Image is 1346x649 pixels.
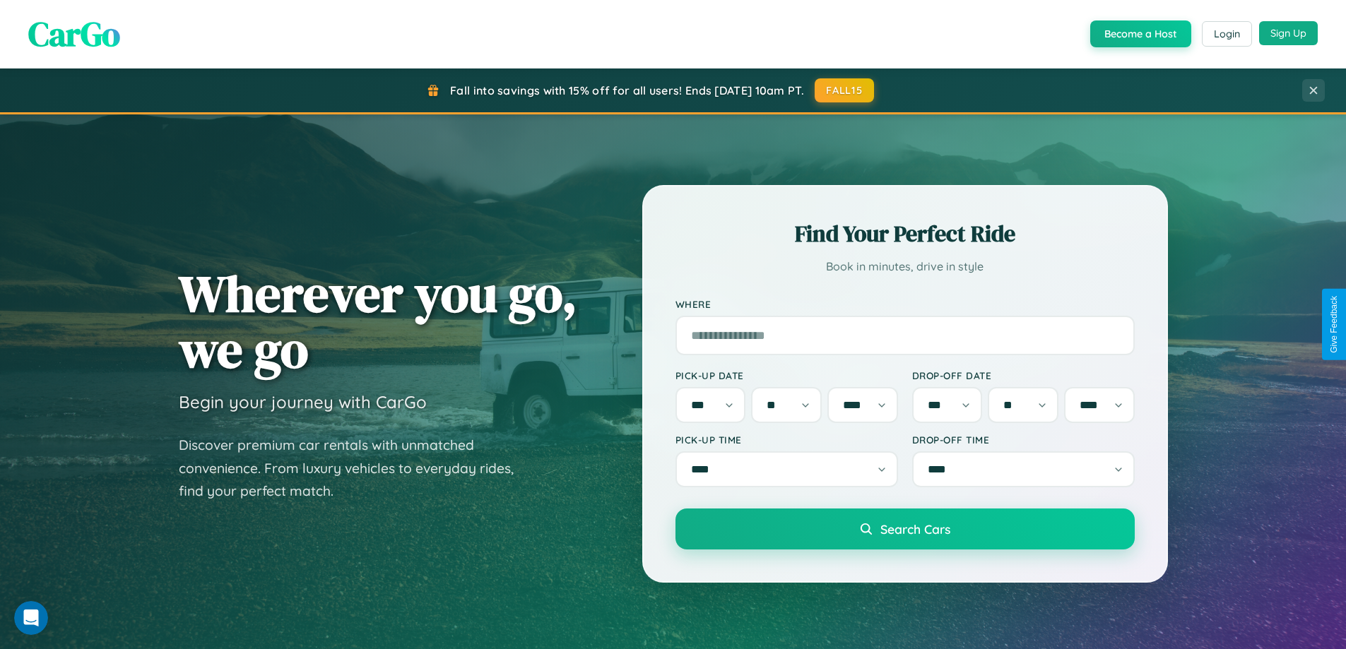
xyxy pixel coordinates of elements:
h3: Begin your journey with CarGo [179,391,427,412]
p: Book in minutes, drive in style [675,256,1135,277]
label: Drop-off Time [912,434,1135,446]
button: Login [1202,21,1252,47]
p: Discover premium car rentals with unmatched convenience. From luxury vehicles to everyday rides, ... [179,434,532,503]
span: CarGo [28,11,120,57]
button: FALL15 [815,78,874,102]
button: Sign Up [1259,21,1318,45]
button: Become a Host [1090,20,1191,47]
label: Pick-up Time [675,434,898,446]
label: Where [675,298,1135,310]
h1: Wherever you go, we go [179,266,577,377]
label: Pick-up Date [675,369,898,381]
div: Give Feedback [1329,296,1339,353]
label: Drop-off Date [912,369,1135,381]
button: Search Cars [675,508,1135,549]
iframe: Intercom live chat [14,601,48,635]
span: Fall into savings with 15% off for all users! Ends [DATE] 10am PT. [450,83,804,97]
h2: Find Your Perfect Ride [675,218,1135,249]
span: Search Cars [880,521,950,537]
